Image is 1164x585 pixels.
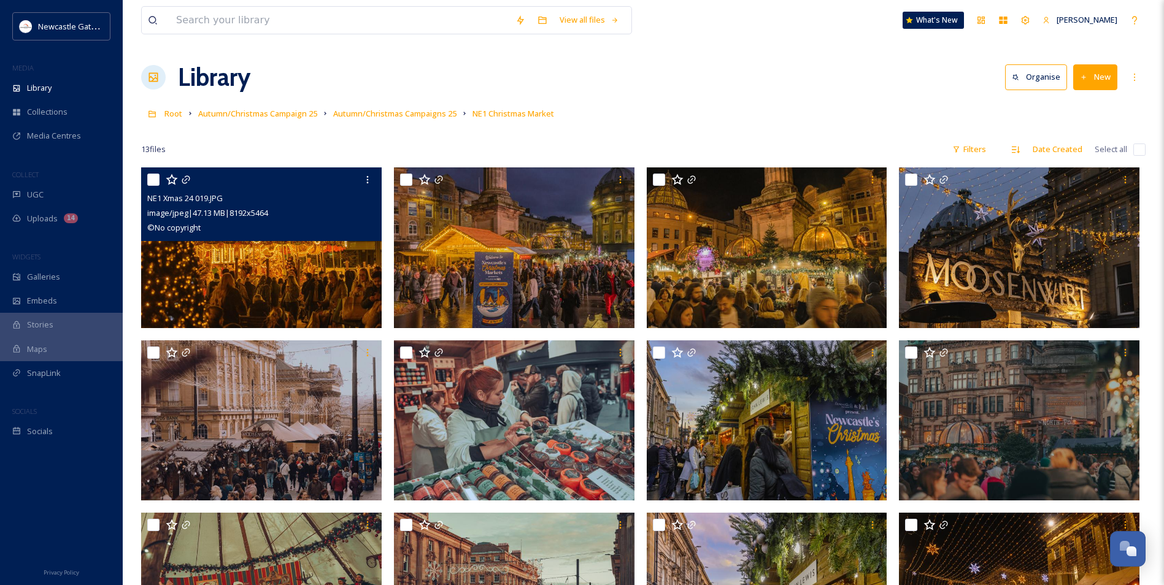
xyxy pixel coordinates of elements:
span: [PERSON_NAME] [1057,14,1117,25]
span: SnapLink [27,367,61,379]
a: View all files [553,8,625,32]
img: NE1 Xmas 24 019.JPG [141,167,382,328]
span: Privacy Policy [44,568,79,576]
span: Library [27,82,52,94]
a: [PERSON_NAME] [1036,8,1124,32]
img: image-157.jpg [141,340,382,501]
button: Organise [1005,64,1067,90]
span: COLLECT [12,170,39,179]
button: New [1073,64,1117,90]
span: Galleries [27,271,60,283]
a: Library [178,59,250,96]
img: NE1 Xmas 24 074 - Copy.JPG [647,340,887,501]
img: NE1 Xmas 24 053.JPG [899,167,1139,328]
a: NE1 Christmas Market [472,106,554,121]
a: Autumn/Christmas Campaigns 25 [333,106,457,121]
span: Stories [27,319,53,331]
span: © No copyright [147,222,201,233]
span: Uploads [27,213,58,224]
span: Autumn/Christmas Campaign 25 [198,108,317,119]
span: Newcastle Gateshead Initiative [38,20,151,32]
span: Embeds [27,295,57,307]
span: UGC [27,189,44,201]
img: NE1 Xmas 24 096.JPG [394,167,634,328]
div: 14 [64,213,78,223]
span: MEDIA [12,63,34,72]
span: NE1 Xmas 24 019.JPG [147,193,223,204]
a: Root [164,106,182,121]
input: Search your library [170,7,509,34]
img: image-74.jpg [899,340,1139,501]
a: Autumn/Christmas Campaign 25 [198,106,317,121]
span: Maps [27,343,47,355]
span: NE1 Christmas Market [472,108,554,119]
img: DqD9wEUd_400x400.jpg [20,20,32,32]
span: Socials [27,426,53,437]
a: What's New [903,12,964,29]
a: Privacy Policy [44,564,79,579]
span: 13 file s [141,143,166,155]
span: Collections [27,106,67,118]
img: image-77.jpg [394,340,634,501]
span: image/jpeg | 47.13 MB | 8192 x 5464 [147,207,268,218]
div: Filters [946,137,992,161]
span: Root [164,108,182,119]
span: SOCIALS [12,407,37,416]
span: Select all [1095,143,1127,155]
button: Open Chat [1110,531,1146,567]
img: NE1 Xmas 24 104.JPG [647,167,887,328]
span: WIDGETS [12,252,40,261]
span: Autumn/Christmas Campaigns 25 [333,108,457,119]
span: Media Centres [27,130,81,142]
div: Date Created [1027,137,1089,161]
